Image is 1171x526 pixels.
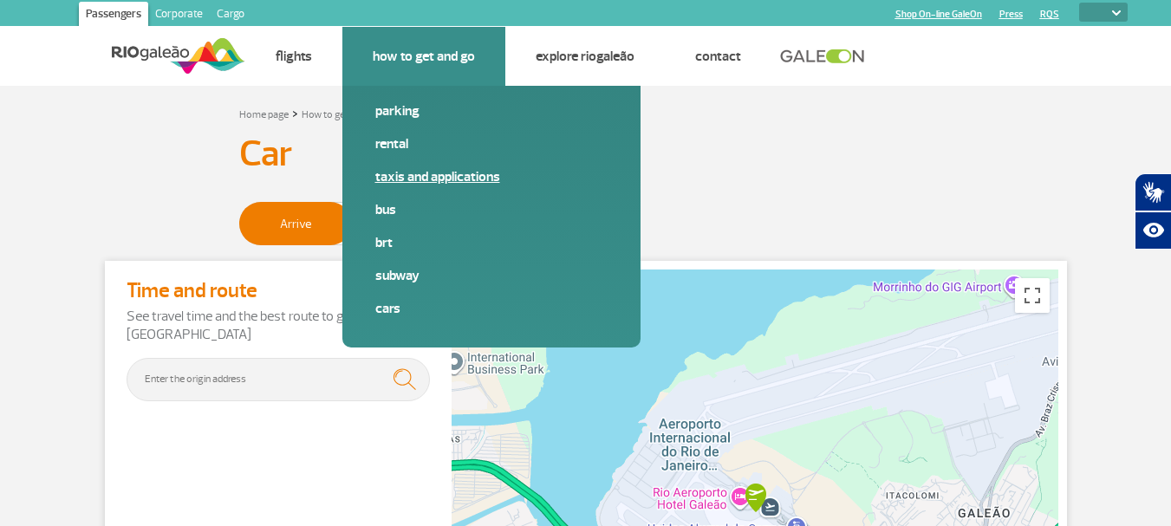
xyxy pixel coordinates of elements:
[127,278,430,303] h4: Time and route
[276,48,312,65] a: Flights
[999,9,1023,20] a: Press
[375,167,608,186] a: Taxis and applications
[536,48,634,65] a: Explore RIOgaleão
[210,2,251,29] a: Cargo
[239,108,289,121] a: Home page
[375,266,608,285] a: Subway
[1015,278,1050,313] button: Passer en plein écran
[127,308,430,344] p: See travel time and the best route to get to [GEOGRAPHIC_DATA]
[1135,211,1171,250] button: Abrir recursos assistivos.
[240,203,352,244] span: Arrive
[375,299,608,318] a: Cars
[1135,173,1171,250] div: Plugin de acessibilidade da Hand Talk.
[375,101,608,120] a: Parking
[895,9,982,20] a: Shop On-line GaleOn
[239,133,933,176] h3: Car
[1040,9,1059,20] a: RQS
[375,134,608,153] a: Rental
[79,2,148,29] a: Passengers
[375,200,608,219] a: Bus
[292,103,298,123] a: >
[127,358,430,401] input: Enter the origin address
[148,2,210,29] a: Corporate
[375,233,608,252] a: BRT
[302,108,380,121] a: How to get and go
[1135,173,1171,211] button: Abrir tradutor de língua de sinais.
[373,48,475,65] a: How to get and go
[695,48,741,65] a: Contact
